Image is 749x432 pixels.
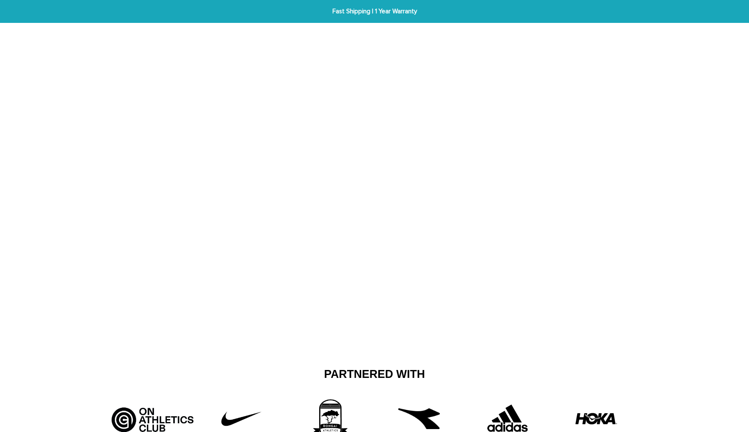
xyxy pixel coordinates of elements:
[114,367,635,382] h2: Partnered With
[230,7,519,16] span: Fast Shipping | 1 Year Warranty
